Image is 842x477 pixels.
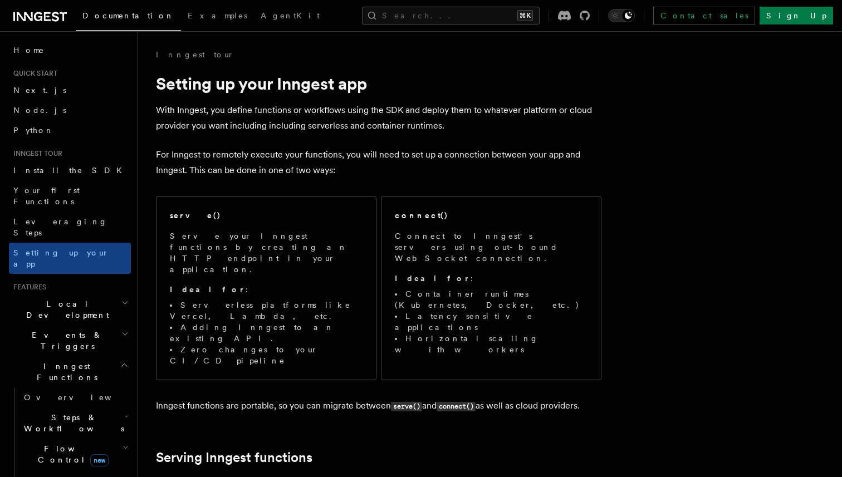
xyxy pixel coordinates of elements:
button: Local Development [9,294,131,325]
a: Overview [19,387,131,407]
span: Overview [24,393,139,402]
a: AgentKit [254,3,326,30]
span: AgentKit [261,11,320,20]
span: Node.js [13,106,66,115]
span: Documentation [82,11,174,20]
p: With Inngest, you define functions or workflows using the SDK and deploy them to whatever platfor... [156,102,601,134]
button: Steps & Workflows [19,407,131,439]
span: Quick start [9,69,57,78]
span: Events & Triggers [9,330,121,352]
span: Next.js [13,86,66,95]
li: Serverless platforms like Vercel, Lambda, etc. [170,299,363,322]
a: Contact sales [653,7,755,24]
a: Node.js [9,100,131,120]
a: Your first Functions [9,180,131,212]
strong: Ideal for [170,285,246,294]
a: connect()Connect to Inngest's servers using out-bound WebSocket connection.Ideal for:Container ru... [381,196,601,380]
li: Horizontal scaling with workers [395,333,588,355]
p: Serve your Inngest functions by creating an HTTP endpoint in your application. [170,230,363,275]
button: Search...⌘K [362,7,540,24]
p: For Inngest to remotely execute your functions, you will need to set up a connection between your... [156,147,601,178]
span: Setting up your app [13,248,109,268]
a: Leveraging Steps [9,212,131,243]
span: Install the SDK [13,166,129,175]
li: Zero changes to your CI/CD pipeline [170,344,363,366]
code: connect() [437,402,476,411]
li: Latency sensitive applications [395,311,588,333]
h2: connect() [395,210,448,221]
a: Python [9,120,131,140]
a: Sign Up [760,7,833,24]
span: Python [13,126,54,135]
a: Serving Inngest functions [156,450,312,465]
span: Inngest Functions [9,361,120,383]
span: Your first Functions [13,186,80,206]
code: serve() [391,402,422,411]
a: Documentation [76,3,181,31]
a: Inngest tour [156,49,234,60]
h2: serve() [170,210,221,221]
span: Leveraging Steps [13,217,107,237]
kbd: ⌘K [517,10,533,21]
p: : [395,273,588,284]
span: Inngest tour [9,149,62,158]
a: Next.js [9,80,131,100]
span: Flow Control [19,443,123,465]
a: Install the SDK [9,160,131,180]
span: Features [9,283,46,292]
span: Steps & Workflows [19,412,124,434]
span: Examples [188,11,247,20]
button: Inngest Functions [9,356,131,387]
span: Local Development [9,298,121,321]
li: Container runtimes (Kubernetes, Docker, etc.) [395,288,588,311]
a: Setting up your app [9,243,131,274]
button: Events & Triggers [9,325,131,356]
strong: Ideal for [395,274,471,283]
span: new [90,454,109,466]
p: : [170,284,363,295]
button: Flow Controlnew [19,439,131,470]
button: Toggle dark mode [608,9,635,22]
p: Inngest functions are portable, so you can migrate between and as well as cloud providers. [156,398,601,414]
p: Connect to Inngest's servers using out-bound WebSocket connection. [395,230,588,264]
span: Home [13,45,45,56]
a: Home [9,40,131,60]
a: Examples [181,3,254,30]
li: Adding Inngest to an existing API. [170,322,363,344]
h1: Setting up your Inngest app [156,73,601,94]
a: serve()Serve your Inngest functions by creating an HTTP endpoint in your application.Ideal for:Se... [156,196,376,380]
